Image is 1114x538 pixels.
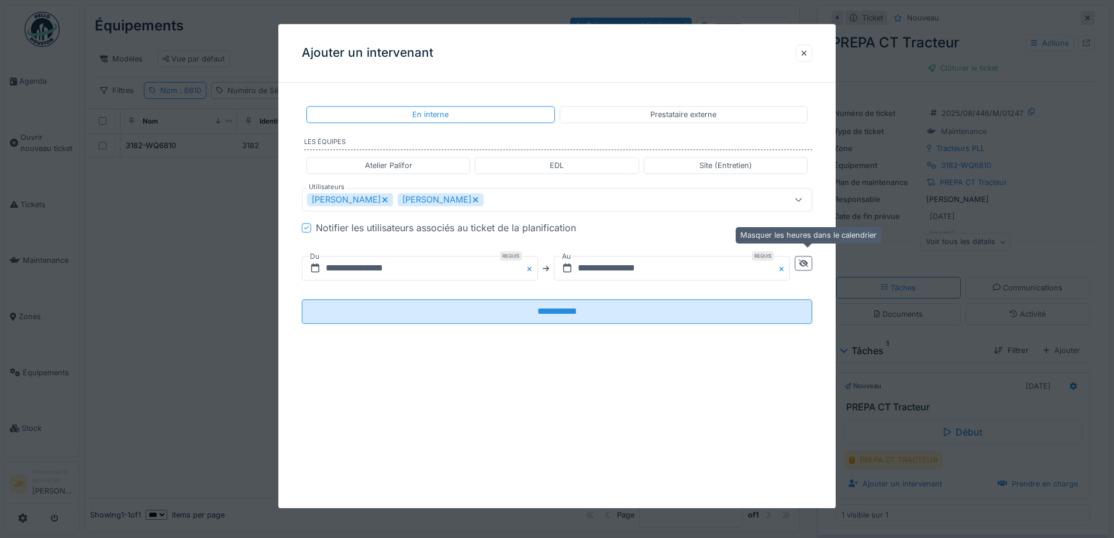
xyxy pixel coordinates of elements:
[561,251,572,263] label: Au
[398,194,484,207] div: [PERSON_NAME]
[525,256,538,281] button: Close
[699,160,752,171] div: Site (Entretien)
[302,46,433,60] h3: Ajouter un intervenant
[304,138,812,150] label: Les équipes
[777,256,790,281] button: Close
[752,252,774,261] div: Requis
[736,227,881,243] div: Masquer les heures dans le calendrier
[412,109,449,120] div: En interne
[550,160,564,171] div: EDL
[309,251,320,263] label: Du
[500,252,522,261] div: Requis
[306,183,347,193] label: Utilisateurs
[650,109,716,120] div: Prestataire externe
[307,194,393,207] div: [PERSON_NAME]
[365,160,412,171] div: Atelier Palifor
[316,221,576,235] div: Notifier les utilisateurs associés au ticket de la planification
